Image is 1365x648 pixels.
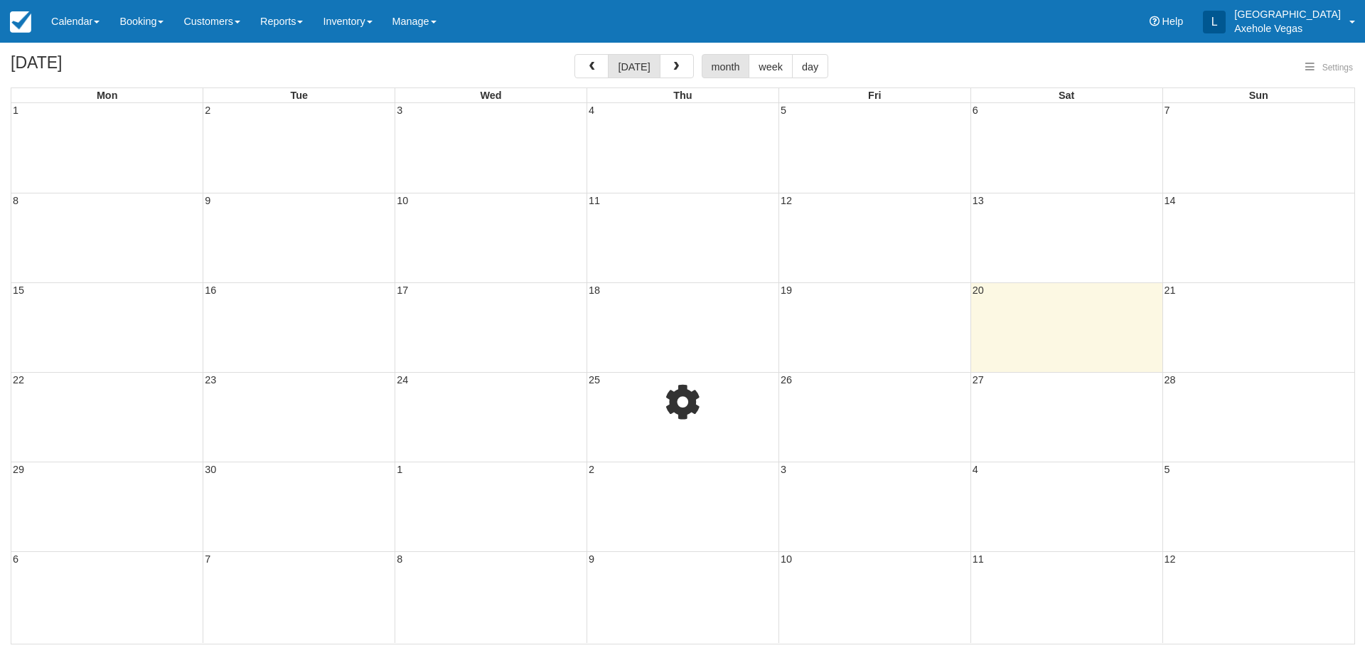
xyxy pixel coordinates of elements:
span: 8 [395,553,404,565]
span: 28 [1163,374,1177,386]
span: 23 [203,374,218,386]
span: 1 [395,464,404,475]
span: 4 [587,105,596,116]
span: Fri [868,90,881,101]
span: 14 [1163,195,1177,206]
button: day [792,54,828,78]
span: 2 [203,105,212,116]
div: L [1203,11,1226,33]
button: week [749,54,793,78]
p: [GEOGRAPHIC_DATA] [1234,7,1341,21]
span: Settings [1322,63,1353,73]
span: 13 [971,195,985,206]
button: [DATE] [608,54,660,78]
span: 20 [971,285,985,296]
span: 12 [779,195,793,206]
img: checkfront-main-nav-mini-logo.png [10,11,31,33]
span: 21 [1163,285,1177,296]
span: 11 [587,195,601,206]
span: Wed [481,90,502,101]
span: 7 [1163,105,1172,116]
span: 27 [971,374,985,386]
span: 9 [203,195,212,206]
span: 19 [779,285,793,296]
span: Sat [1059,90,1074,101]
button: Settings [1297,58,1361,78]
span: 8 [11,195,20,206]
span: Mon [97,90,118,101]
span: 16 [203,285,218,296]
span: Sun [1249,90,1268,101]
span: 5 [779,105,788,116]
span: 18 [587,285,601,296]
i: Help [1150,16,1160,26]
span: 12 [1163,553,1177,565]
span: 26 [779,374,793,386]
span: Thu [673,90,692,101]
h2: [DATE] [11,54,191,80]
span: 25 [587,374,601,386]
span: 30 [203,464,218,475]
span: 10 [779,553,793,565]
span: 15 [11,285,26,296]
span: 6 [971,105,980,116]
span: 22 [11,374,26,386]
span: Help [1162,16,1184,27]
span: 5 [1163,464,1172,475]
span: 1 [11,105,20,116]
span: 24 [395,374,409,386]
span: 7 [203,553,212,565]
button: month [702,54,750,78]
span: 3 [779,464,788,475]
span: 11 [971,553,985,565]
span: 29 [11,464,26,475]
span: 4 [971,464,980,475]
span: 2 [587,464,596,475]
span: 10 [395,195,409,206]
span: 6 [11,553,20,565]
span: 3 [395,105,404,116]
span: 17 [395,285,409,296]
p: Axehole Vegas [1234,21,1341,36]
span: 9 [587,553,596,565]
span: Tue [291,90,309,101]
